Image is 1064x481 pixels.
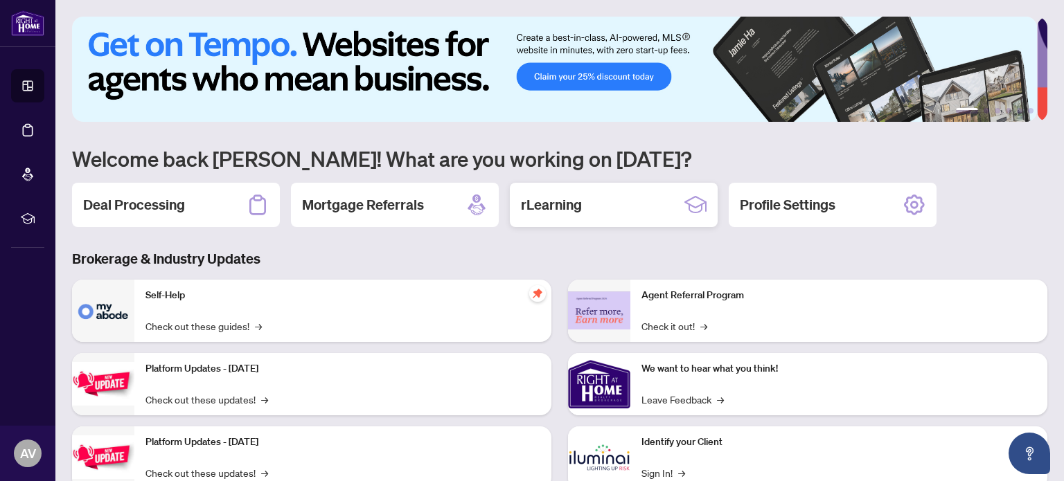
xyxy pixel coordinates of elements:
[641,361,1036,376] p: We want to hear what you think!
[145,288,540,303] p: Self-Help
[641,392,724,407] a: Leave Feedback→
[145,465,268,480] a: Check out these updates!→
[995,108,1000,114] button: 3
[678,465,685,480] span: →
[641,435,1036,450] p: Identify your Client
[1009,433,1050,474] button: Open asap
[302,195,424,215] h2: Mortgage Referrals
[145,318,262,334] a: Check out these guides!→
[641,288,1036,303] p: Agent Referral Program
[529,285,546,302] span: pushpin
[641,465,685,480] a: Sign In!→
[740,195,835,215] h2: Profile Settings
[72,435,134,479] img: Platform Updates - July 8, 2025
[255,318,262,334] span: →
[700,318,707,334] span: →
[568,353,630,415] img: We want to hear what you think!
[83,195,185,215] h2: Deal Processing
[72,362,134,406] img: Platform Updates - July 21, 2025
[568,291,630,329] img: Agent Referral Program
[521,195,582,215] h2: rLearning
[72,249,1047,269] h3: Brokerage & Industry Updates
[1028,108,1034,114] button: 6
[72,145,1047,172] h1: Welcome back [PERSON_NAME]! What are you working on [DATE]?
[1017,108,1022,114] button: 5
[641,318,707,334] a: Check it out!→
[20,444,36,463] span: AV
[984,108,989,114] button: 2
[72,17,1037,122] img: Slide 0
[145,435,540,450] p: Platform Updates - [DATE]
[261,465,268,480] span: →
[145,361,540,376] p: Platform Updates - [DATE]
[717,392,724,407] span: →
[956,108,978,114] button: 1
[261,392,268,407] span: →
[145,392,268,407] a: Check out these updates!→
[72,280,134,342] img: Self-Help
[11,10,44,36] img: logo
[1006,108,1011,114] button: 4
